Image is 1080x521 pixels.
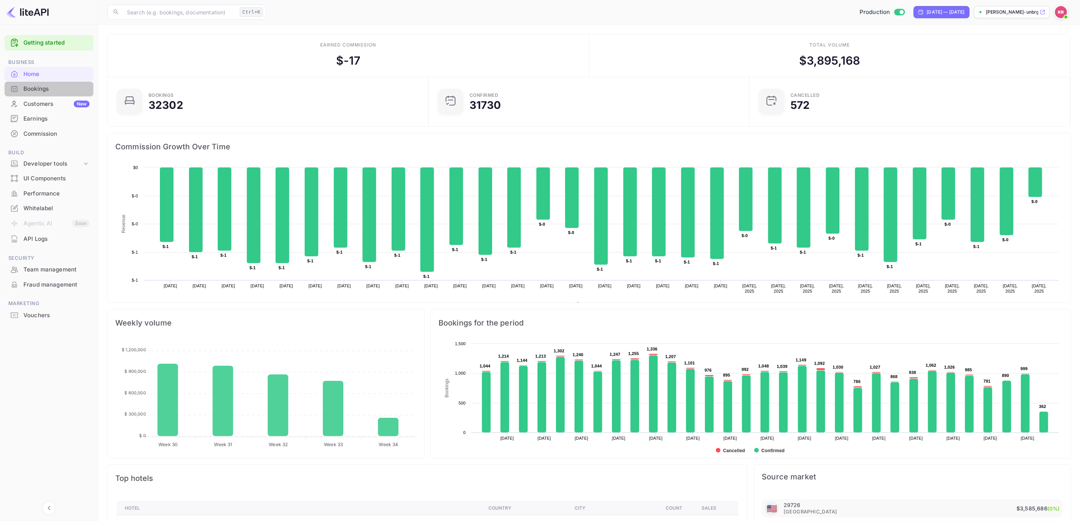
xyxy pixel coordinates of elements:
th: Country [482,501,569,515]
text: $-1 [655,259,661,263]
text: [DATE] [453,284,467,288]
text: [DATE] [164,284,177,288]
text: $-1 [626,259,632,263]
text: [DATE] [649,436,663,440]
text: 786 [854,379,861,384]
text: [DATE] [947,436,960,440]
div: UI Components [5,171,93,186]
a: CustomersNew [5,97,93,111]
th: City [569,501,660,515]
span: Security [5,254,93,262]
span: Top hotels [115,472,740,484]
tspan: Week 31 [214,442,232,447]
text: $-1 [132,278,138,282]
div: Bookings [23,85,90,93]
div: Whitelabel [23,204,90,213]
text: 1,336 [647,347,657,351]
text: [DATE] [251,284,264,288]
text: [DATE] [193,284,206,288]
text: [DATE] [910,436,923,440]
text: [DATE], 2025 [945,284,960,293]
text: 1,240 [573,352,583,357]
a: Fraud management [5,278,93,292]
tspan: $ 900,000 [124,369,146,374]
div: Developer tools [23,160,82,168]
a: Earnings [5,112,93,126]
text: 895 [723,373,730,377]
text: $-0 [1003,237,1009,242]
div: Commission [23,130,90,138]
div: CustomersNew [5,97,93,112]
text: $-1 [973,244,979,249]
text: $-1 [423,274,429,279]
text: [DATE], 2025 [916,284,931,293]
text: [DATE] [835,436,849,440]
text: 1,207 [665,354,676,359]
img: LiteAPI logo [6,6,49,18]
span: [GEOGRAPHIC_DATA] [784,508,837,515]
text: 500 [459,401,466,405]
text: 0 [463,430,466,435]
div: Getting started [5,35,93,51]
text: 1,144 [517,358,528,363]
a: Team management [5,262,93,276]
text: $-1 [132,250,138,254]
span: Source market [762,472,1063,481]
text: 1,149 [796,358,806,362]
text: $-1 [394,253,400,257]
text: [DATE] [984,436,997,440]
text: 1,214 [498,354,509,358]
text: [DATE] [575,436,589,440]
text: [DATE] [395,284,409,288]
div: CANCELLED [790,93,820,98]
text: 890 [1002,373,1009,378]
text: Revenue [583,302,602,307]
tspan: Week 33 [324,442,343,447]
div: Team management [5,262,93,277]
text: [DATE] [761,436,774,440]
text: $-1 [887,264,893,269]
div: [DATE] — [DATE] [927,9,965,16]
tspan: Week 34 [379,442,398,447]
text: 1,026 [944,365,955,369]
div: Whitelabel [5,201,93,216]
div: UI Components [23,174,90,183]
span: Marketing [5,299,93,308]
p: 29726 [784,502,801,508]
tspan: Week 32 [269,442,288,447]
text: 938 [909,370,916,375]
text: [DATE] [798,436,812,440]
text: 992 [742,367,749,372]
div: Customers [23,100,90,109]
text: [DATE], 2025 [1003,284,1018,293]
text: [DATE] [538,436,551,440]
a: UI Components [5,171,93,185]
div: Performance [23,189,90,198]
text: 1,027 [870,365,880,369]
text: 1,092 [814,361,825,366]
text: [DATE] [511,284,525,288]
text: $-1 [481,257,487,262]
text: $-1 [452,247,458,252]
tspan: $ 300,000 [124,411,146,417]
text: 1,062 [926,363,936,367]
text: $-0 [1032,199,1038,204]
a: API Logs [5,232,93,246]
div: Switch to Sandbox mode [857,8,908,17]
text: $-1 [771,246,777,250]
text: [DATE], 2025 [800,284,815,293]
div: Earned commission [320,42,376,48]
text: Cancelled [723,448,745,453]
div: API Logs [23,235,90,243]
text: [DATE] [686,436,700,440]
text: Bookings [444,378,449,398]
text: [DATE] [425,284,438,288]
div: API Logs [5,232,93,247]
text: $-0 [568,230,574,235]
text: 362 [1039,404,1046,409]
text: [DATE], 2025 [858,284,873,293]
text: 1,000 [455,371,466,375]
text: $-1 [800,250,806,254]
